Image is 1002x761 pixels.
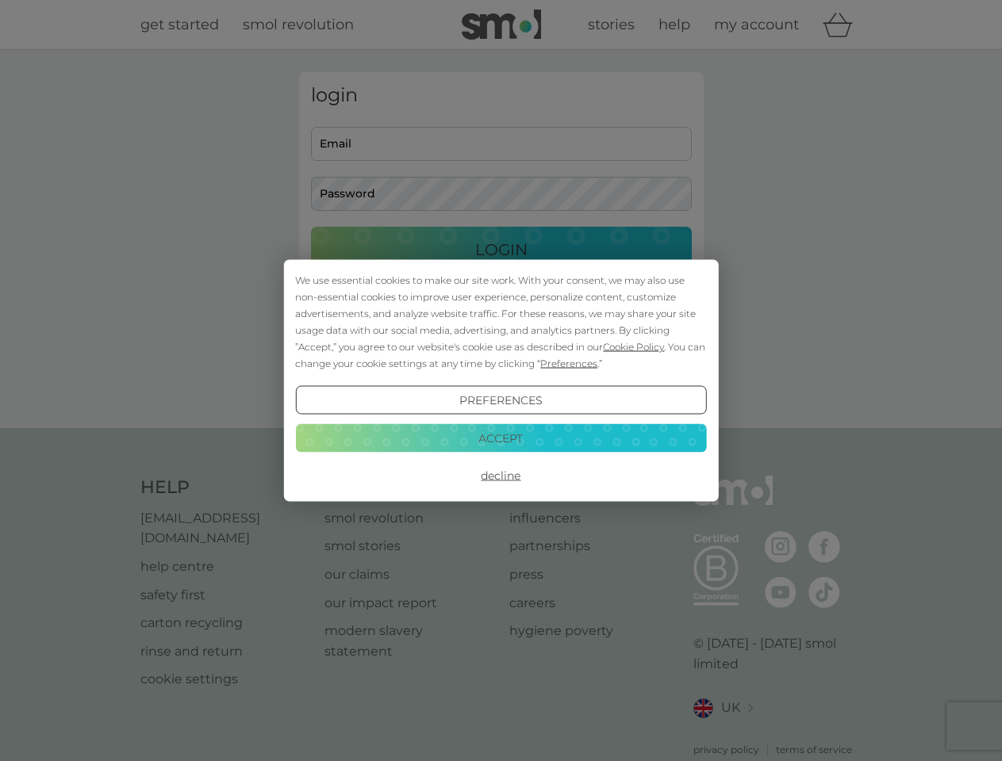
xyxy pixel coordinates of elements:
[603,341,664,353] span: Cookie Policy
[295,386,706,415] button: Preferences
[283,260,718,502] div: Cookie Consent Prompt
[295,272,706,372] div: We use essential cookies to make our site work. With your consent, we may also use non-essential ...
[295,423,706,452] button: Accept
[540,358,597,369] span: Preferences
[295,461,706,490] button: Decline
